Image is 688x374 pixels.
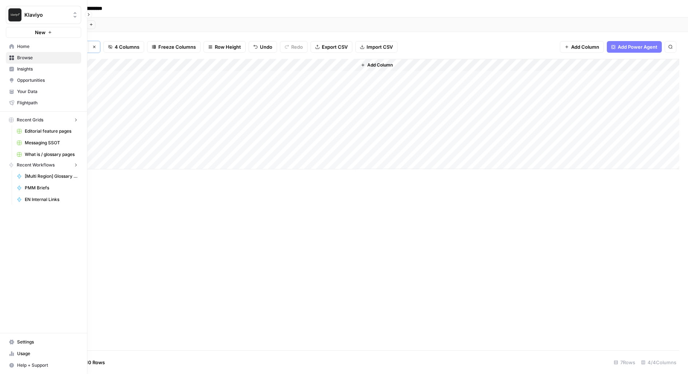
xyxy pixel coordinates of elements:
[6,97,81,109] a: Flightpath
[25,151,78,158] span: What is / glossary pages
[6,27,81,38] button: New
[35,29,46,36] span: New
[6,41,81,52] a: Home
[358,60,396,70] button: Add Column
[367,62,393,68] span: Add Column
[25,173,78,180] span: [Multi Region] Glossary Page
[17,77,78,84] span: Opportunities
[6,86,81,97] a: Your Data
[17,350,78,357] span: Usage
[17,339,78,345] span: Settings
[24,11,68,19] span: Klaviyo
[560,41,604,53] button: Add Column
[571,43,599,51] span: Add Column
[25,185,78,191] span: PMM Briefs
[13,137,81,149] a: Messaging SSOT
[6,114,81,125] button: Recent Grids
[17,362,78,369] span: Help + Support
[76,359,105,366] span: Add 10 Rows
[13,149,81,160] a: What is / glossary pages
[280,41,308,53] button: Redo
[17,88,78,95] span: Your Data
[611,357,638,368] div: 7 Rows
[322,43,348,51] span: Export CSV
[6,359,81,371] button: Help + Support
[6,75,81,86] a: Opportunities
[115,43,139,51] span: 4 Columns
[607,41,662,53] button: Add Power Agent
[17,55,78,61] span: Browse
[25,128,78,134] span: Editorial feature pages
[17,162,55,168] span: Recent Workflows
[17,66,78,72] span: Insights
[25,140,78,146] span: Messaging SSOT
[618,43,657,51] span: Add Power Agent
[6,160,81,170] button: Recent Workflows
[17,43,78,50] span: Home
[17,100,78,106] span: Flightpath
[103,41,144,53] button: 4 Columns
[13,170,81,182] a: [Multi Region] Glossary Page
[6,336,81,348] a: Settings
[6,52,81,64] a: Browse
[8,8,21,21] img: Klaviyo Logo
[13,125,81,137] a: Editorial feature pages
[215,43,241,51] span: Row Height
[147,41,201,53] button: Freeze Columns
[249,41,277,53] button: Undo
[158,43,196,51] span: Freeze Columns
[6,6,81,24] button: Workspace: Klaviyo
[291,43,303,51] span: Redo
[13,194,81,205] a: EN Internal Links
[260,43,272,51] span: Undo
[638,357,679,368] div: 4/4 Columns
[13,182,81,194] a: PMM Briefs
[355,41,398,53] button: Import CSV
[311,41,352,53] button: Export CSV
[6,348,81,359] a: Usage
[17,117,43,123] span: Recent Grids
[6,63,81,75] a: Insights
[367,43,393,51] span: Import CSV
[25,196,78,203] span: EN Internal Links
[203,41,246,53] button: Row Height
